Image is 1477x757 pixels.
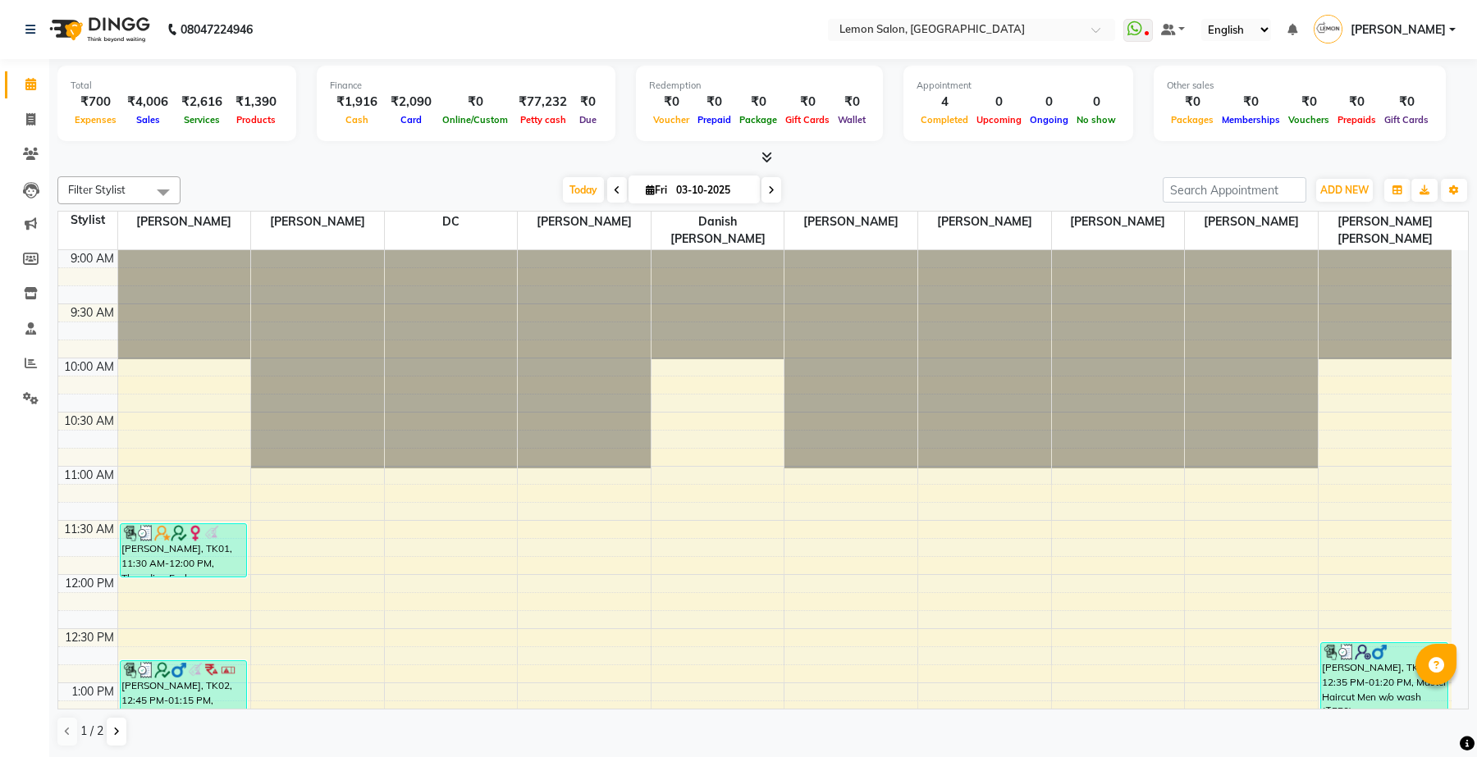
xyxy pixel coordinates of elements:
[121,524,247,577] div: [PERSON_NAME], TK01, 11:30 AM-12:00 PM, Threading Eyebrows (₹110),Threading Upper Lip/ Lower Lip/...
[1380,114,1433,125] span: Gift Cards
[1284,93,1333,112] div: ₹0
[1351,21,1446,39] span: [PERSON_NAME]
[62,575,117,592] div: 12:00 PM
[917,114,972,125] span: Completed
[121,93,175,112] div: ₹4,006
[1167,114,1218,125] span: Packages
[516,114,570,125] span: Petty cash
[735,93,781,112] div: ₹0
[1072,114,1120,125] span: No show
[385,212,518,232] span: DC
[180,114,224,125] span: Services
[1163,177,1306,203] input: Search Appointment
[1026,114,1072,125] span: Ongoing
[1218,114,1284,125] span: Memberships
[781,114,834,125] span: Gift Cards
[575,114,601,125] span: Due
[1333,93,1380,112] div: ₹0
[1185,212,1318,232] span: [PERSON_NAME]
[918,212,1051,232] span: [PERSON_NAME]
[1408,691,1461,741] iframe: chat widget
[1284,114,1333,125] span: Vouchers
[574,93,602,112] div: ₹0
[1072,93,1120,112] div: 0
[330,79,602,93] div: Finance
[68,183,126,196] span: Filter Stylist
[42,7,154,52] img: logo
[1320,184,1369,196] span: ADD NEW
[67,250,117,267] div: 9:00 AM
[1380,93,1433,112] div: ₹0
[972,93,1026,112] div: 0
[71,114,121,125] span: Expenses
[652,212,784,249] span: Danish [PERSON_NAME]
[1052,212,1185,232] span: [PERSON_NAME]
[563,177,604,203] span: Today
[61,521,117,538] div: 11:30 AM
[518,212,651,232] span: [PERSON_NAME]
[132,114,164,125] span: Sales
[181,7,253,52] b: 08047224946
[175,93,229,112] div: ₹2,616
[229,93,283,112] div: ₹1,390
[1167,79,1433,93] div: Other sales
[1321,643,1447,723] div: [PERSON_NAME], TK03, 12:35 PM-01:20 PM, Master Haircut Men w/o wash (₹550)
[251,212,384,232] span: [PERSON_NAME]
[438,93,512,112] div: ₹0
[917,93,972,112] div: 4
[735,114,781,125] span: Package
[1333,114,1380,125] span: Prepaids
[784,212,917,232] span: [PERSON_NAME]
[67,304,117,321] div: 9:30 AM
[642,184,671,196] span: Fri
[693,93,735,112] div: ₹0
[693,114,735,125] span: Prepaid
[1218,93,1284,112] div: ₹0
[834,93,870,112] div: ₹0
[972,114,1026,125] span: Upcoming
[71,79,283,93] div: Total
[61,413,117,430] div: 10:30 AM
[61,358,117,376] div: 10:00 AM
[118,212,251,232] span: [PERSON_NAME]
[1319,212,1452,249] span: [PERSON_NAME] [PERSON_NAME]
[58,212,117,229] div: Stylist
[1026,93,1072,112] div: 0
[1316,179,1373,202] button: ADD NEW
[80,723,103,740] span: 1 / 2
[834,114,870,125] span: Wallet
[649,93,693,112] div: ₹0
[438,114,512,125] span: Online/Custom
[671,178,753,203] input: 2025-10-03
[917,79,1120,93] div: Appointment
[396,114,426,125] span: Card
[330,93,384,112] div: ₹1,916
[232,114,280,125] span: Products
[1167,93,1218,112] div: ₹0
[68,683,117,700] div: 1:00 PM
[71,93,121,112] div: ₹700
[512,93,574,112] div: ₹77,232
[649,79,870,93] div: Redemption
[384,93,438,112] div: ₹2,090
[1314,15,1342,43] img: Farheen Ansari
[781,93,834,112] div: ₹0
[341,114,373,125] span: Cash
[121,661,247,714] div: [PERSON_NAME], TK02, 12:45 PM-01:15 PM, Aroma Oil Back Massage (₹1650)
[61,467,117,484] div: 11:00 AM
[649,114,693,125] span: Voucher
[62,629,117,646] div: 12:30 PM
